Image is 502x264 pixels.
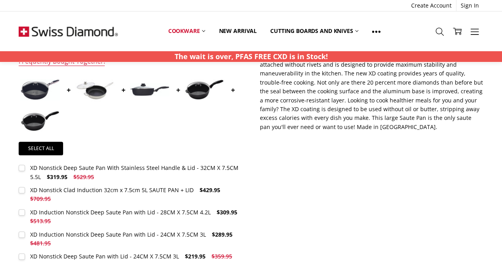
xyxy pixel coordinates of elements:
[212,22,263,40] a: New arrival
[212,252,232,260] span: $359.95
[264,22,365,40] a: Cutting boards and knives
[130,83,169,96] img: XD Induction Nonstick Deep Saute Pan with Lid - 28CM X 7.5CM 4.2L
[30,217,51,225] span: $513.95
[30,208,211,216] div: XD Induction Nonstick Deep Saute Pan with Lid - 28CM X 7.5CM 4.2L
[30,239,51,247] span: $481.95
[47,173,67,181] span: $319.95
[30,164,238,180] div: XD Nonstick Deep Saute Pan With Stainless Steel Handle & Lid - 32CM X 7.5CM 5.5L
[185,79,224,100] img: XD Induction Nonstick Deep Saute Pan with Lid - 24CM X 7.5CM 3L
[20,79,60,100] img: XD Nonstick Deep Saute Pan With Stainless Steel Handle & Lid - 32CM X 7.5CM 5.5L
[30,231,206,238] div: XD Induction Nonstick Deep Saute Pan with Lid - 24CM X 7.5CM 3L
[19,142,63,155] a: Select all
[30,252,179,260] div: XD Nonstick Deep Saute Pan with Lid - 24CM X 7.5CM 3L
[212,231,233,238] span: $289.95
[217,208,237,216] span: $309.95
[175,51,328,62] p: The wait is over, PFAS FREE CXD is in Stock!
[20,110,60,131] img: XD Nonstick Deep Saute Pan with Lid - 24CM X 7.5CM 3L
[19,12,118,51] img: Free Shipping On Every Order
[30,195,51,202] span: $709.95
[162,22,212,40] a: Cookware
[73,173,94,181] span: $529.95
[365,22,387,40] a: Show All
[185,252,206,260] span: $219.95
[30,186,194,194] div: XD Nonstick Clad Induction 32cm x 7.5cm 5L SAUTE PAN + LID
[200,186,220,194] span: $429.95
[260,34,483,131] p: Use the heat-tempered glass lid to let your flavor infuse as the ingredients simmer. The knob fea...
[75,76,115,103] img: 5L (32cm) Qt Saute Pan with Lid | Nonstick Clad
